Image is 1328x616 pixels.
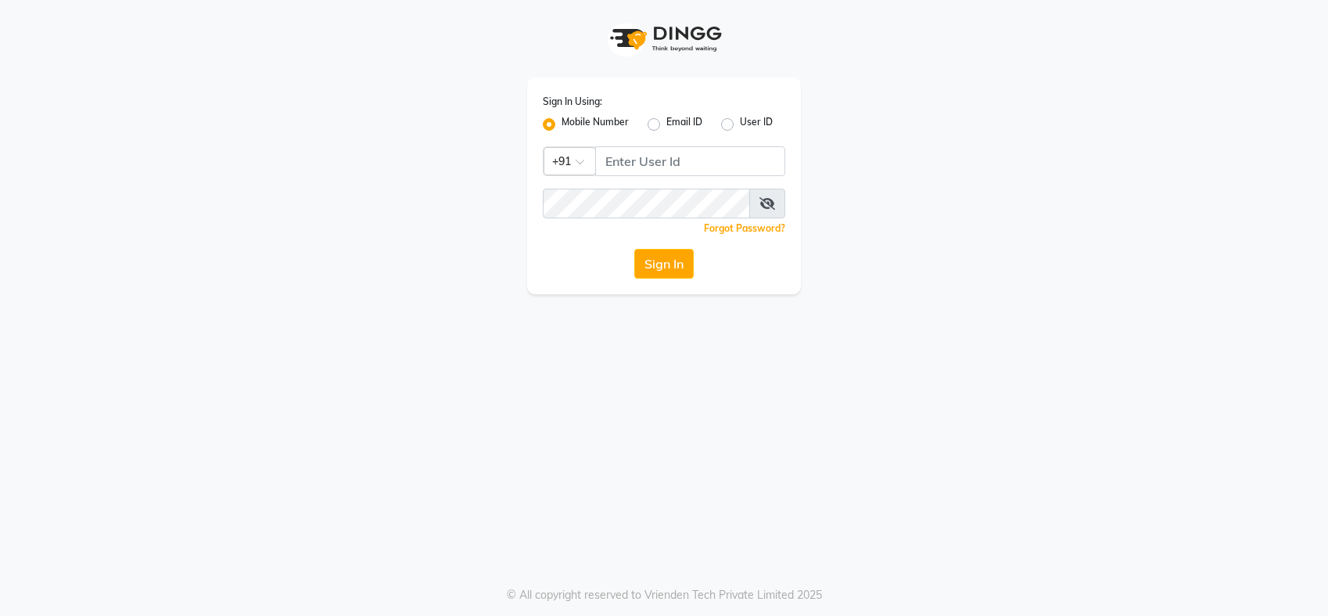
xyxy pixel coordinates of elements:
label: Sign In Using: [543,95,602,109]
a: Forgot Password? [704,222,785,234]
input: Username [595,146,785,176]
label: Mobile Number [562,115,629,134]
button: Sign In [634,249,694,279]
img: logo1.svg [601,16,727,62]
label: User ID [740,115,773,134]
label: Email ID [666,115,702,134]
input: Username [543,189,750,218]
